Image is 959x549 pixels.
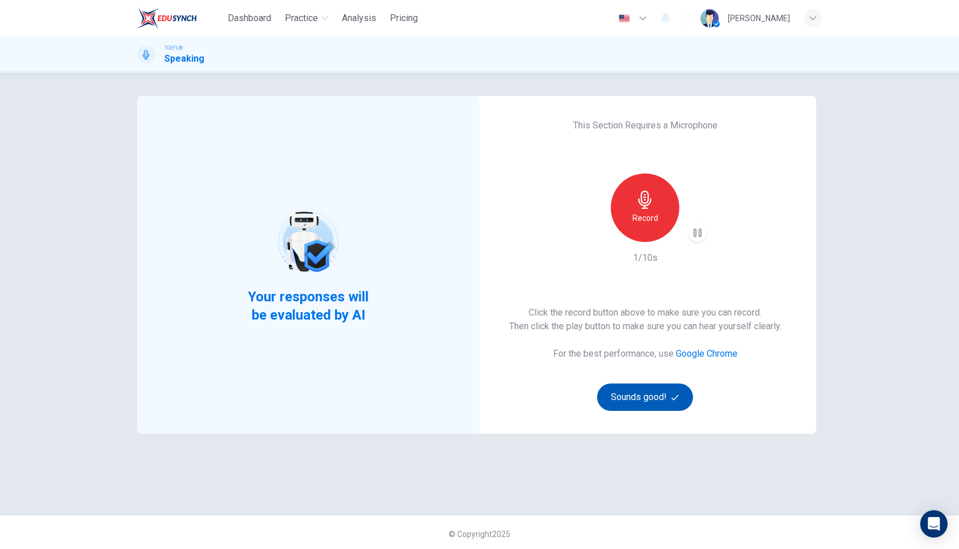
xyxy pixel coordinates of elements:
[280,8,333,29] button: Practice
[920,510,948,538] div: Open Intercom Messenger
[137,7,197,30] img: EduSynch logo
[633,251,658,265] h6: 1/10s
[728,11,790,25] div: [PERSON_NAME]
[390,11,418,25] span: Pricing
[385,8,422,29] button: Pricing
[164,52,204,66] h1: Speaking
[676,348,738,359] a: Google Chrome
[228,11,271,25] span: Dashboard
[272,205,344,278] img: robot icon
[223,8,276,29] button: Dashboard
[285,11,318,25] span: Practice
[553,347,738,361] h6: For the best performance, use
[632,211,658,225] h6: Record
[611,173,679,242] button: Record
[164,44,183,52] span: TOEFL®
[573,119,718,132] h6: This Section Requires a Microphone
[509,306,781,333] h6: Click the record button above to make sure you can record. Then click the play button to make sur...
[597,384,693,411] button: Sounds good!
[239,288,378,324] span: Your responses will be evaluated by AI
[137,7,223,30] a: EduSynch logo
[337,8,381,29] button: Analysis
[449,530,510,539] span: © Copyright 2025
[342,11,376,25] span: Analysis
[700,9,719,27] img: Profile picture
[617,14,631,23] img: en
